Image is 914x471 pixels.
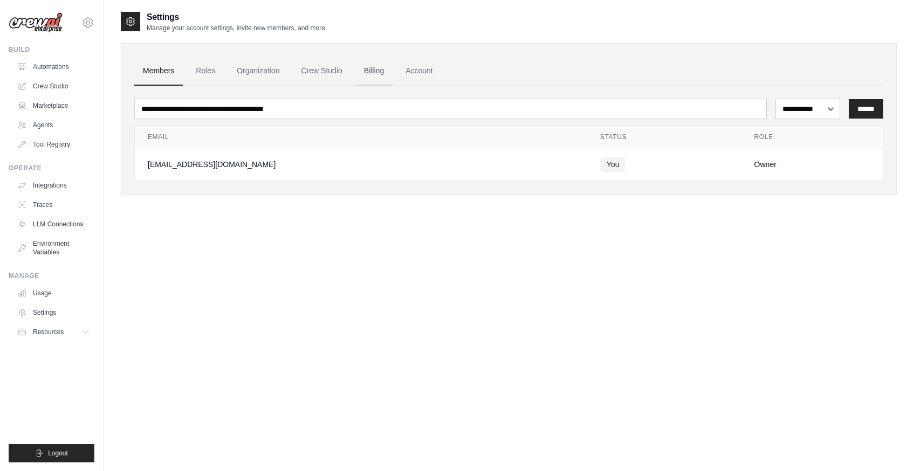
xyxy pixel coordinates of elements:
span: Resources [33,328,64,336]
a: Crew Studio [13,78,94,95]
a: Members [134,57,183,86]
span: Logout [48,449,68,458]
button: Logout [9,444,94,462]
div: [EMAIL_ADDRESS][DOMAIN_NAME] [148,159,574,170]
a: Usage [13,285,94,302]
div: Build [9,45,94,54]
a: Settings [13,304,94,321]
th: Role [741,126,883,148]
img: Logo [9,12,63,33]
a: Organization [228,57,288,86]
a: Tool Registry [13,136,94,153]
a: Marketplace [13,97,94,114]
a: Agents [13,116,94,134]
a: Automations [13,58,94,75]
a: Environment Variables [13,235,94,261]
a: Integrations [13,177,94,194]
p: Manage your account settings, invite new members, and more. [147,24,327,32]
a: Account [397,57,442,86]
span: You [600,157,626,172]
a: Crew Studio [293,57,351,86]
th: Status [587,126,741,148]
div: Owner [754,159,870,170]
a: LLM Connections [13,216,94,233]
button: Resources [13,323,94,341]
div: Operate [9,164,94,172]
th: Email [135,126,587,148]
a: Billing [355,57,393,86]
h2: Settings [147,11,327,24]
a: Roles [187,57,224,86]
div: Manage [9,272,94,280]
a: Traces [13,196,94,213]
